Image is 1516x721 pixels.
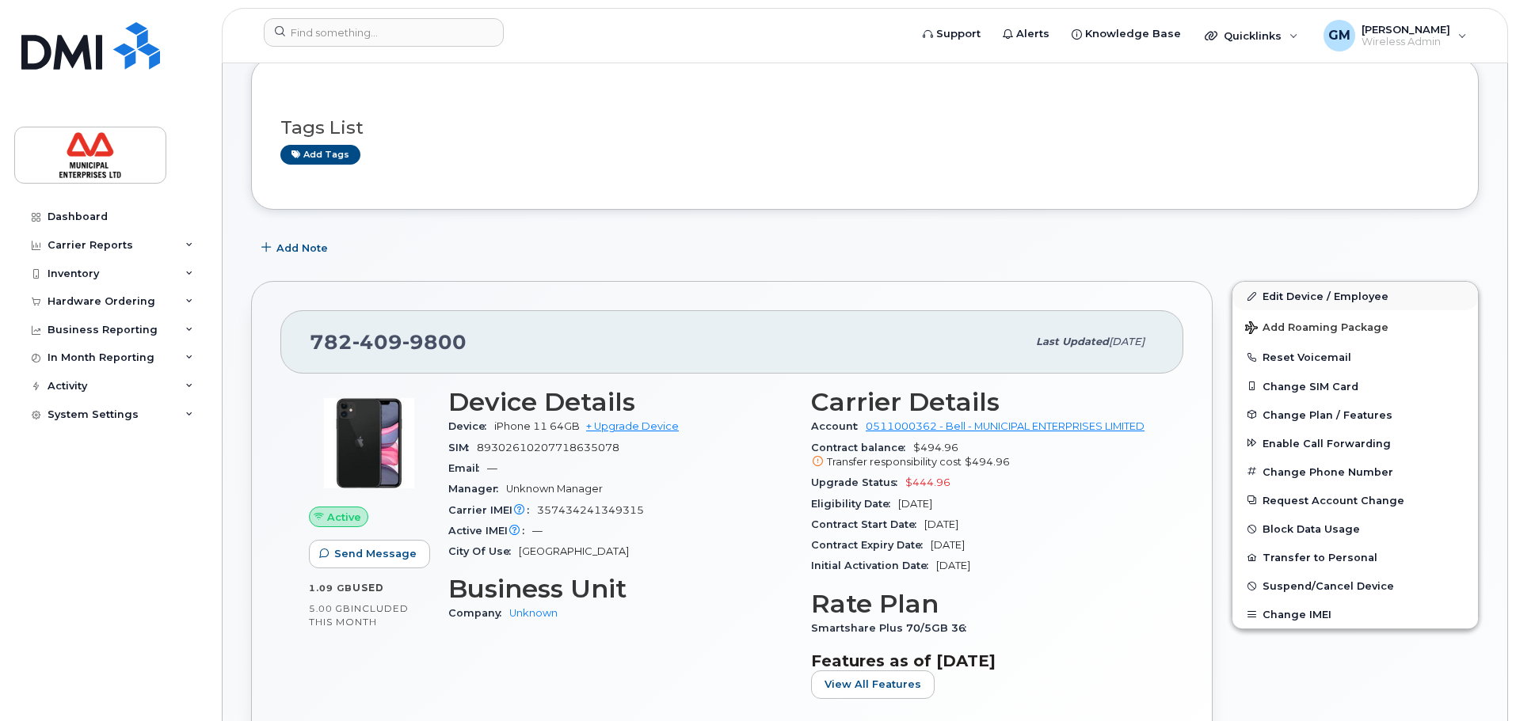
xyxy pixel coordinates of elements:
span: Unknown Manager [506,483,603,495]
span: Alerts [1016,26,1049,42]
span: $444.96 [905,476,950,488]
span: Send Message [334,546,417,561]
span: Device [448,420,494,432]
span: Carrier IMEI [448,504,537,516]
a: Add tags [280,145,360,165]
a: 0511000362 - Bell - MUNICIPAL ENTERPRISES LIMITED [866,420,1145,432]
span: Manager [448,483,506,495]
button: View All Features [811,670,935,699]
a: Knowledge Base [1061,18,1192,50]
span: Quicklinks [1224,29,1282,42]
span: $494.96 [965,456,1010,468]
span: Upgrade Status [811,476,905,488]
input: Find something... [264,18,504,47]
div: Quicklinks [1194,20,1309,51]
span: Change Plan / Features [1263,408,1392,420]
button: Request Account Change [1232,486,1478,514]
span: [DATE] [936,560,970,571]
button: Change Plan / Features [1232,400,1478,429]
h3: Features as of [DATE] [811,651,1155,670]
a: Unknown [509,607,558,619]
span: 357434241349315 [537,504,644,516]
span: City Of Use [448,545,519,557]
span: Enable Call Forwarding [1263,437,1391,449]
span: [DATE] [924,518,958,530]
span: Contract Start Date [811,518,924,530]
span: Transfer responsibility cost [827,456,962,468]
a: + Upgrade Device [586,420,679,432]
button: Transfer to Personal [1232,543,1478,571]
span: 1.09 GB [309,582,352,594]
span: Initial Activation Date [811,560,936,571]
h3: Rate Plan [811,590,1155,618]
span: SIM [448,442,477,453]
span: Smartshare Plus 70/5GB 36 [811,622,974,634]
span: Company [448,607,509,619]
button: Change IMEI [1232,600,1478,628]
button: Reset Voicemail [1232,343,1478,371]
button: Send Message [309,540,430,568]
span: Knowledge Base [1085,26,1181,42]
span: Suspend/Cancel Device [1263,580,1394,592]
span: Email [448,462,487,474]
span: Active IMEI [448,525,532,537]
h3: Carrier Details [811,388,1155,416]
span: Add Note [276,241,328,256]
span: 782 [310,330,467,354]
span: [DATE] [898,498,932,510]
span: Wireless Admin [1362,36,1450,48]
span: $494.96 [811,442,1155,470]
button: Change Phone Number [1232,457,1478,486]
h3: Device Details [448,388,792,416]
img: iPhone_11.jpg [322,396,417,491]
span: Active [327,510,361,525]
span: used [352,582,384,594]
span: [GEOGRAPHIC_DATA] [519,545,629,557]
div: Gillian MacNeill [1312,20,1478,51]
a: Alerts [992,18,1061,50]
button: Enable Call Forwarding [1232,429,1478,457]
a: Support [912,18,992,50]
span: 9800 [402,330,467,354]
span: Contract Expiry Date [811,539,931,551]
button: Block Data Usage [1232,514,1478,543]
span: — [532,525,543,537]
span: included this month [309,602,409,628]
span: Add Roaming Package [1245,321,1388,336]
span: [DATE] [931,539,965,551]
button: Add Note [251,233,341,262]
button: Add Roaming Package [1232,310,1478,343]
span: — [487,462,497,474]
button: Suspend/Cancel Device [1232,571,1478,600]
span: iPhone 11 64GB [494,420,580,432]
span: 5.00 GB [309,603,351,614]
span: 89302610207718635078 [477,442,619,453]
button: Change SIM Card [1232,372,1478,400]
span: [DATE] [1109,336,1145,347]
h3: Business Unit [448,575,792,603]
span: Eligibility Date [811,498,898,510]
span: Account [811,420,866,432]
span: GM [1328,26,1350,45]
span: Contract balance [811,442,913,453]
span: Last updated [1036,336,1109,347]
h3: Tags List [280,118,1449,138]
span: View All Features [825,677,921,692]
a: Edit Device / Employee [1232,282,1478,310]
span: [PERSON_NAME] [1362,23,1450,36]
span: 409 [352,330,402,354]
span: Support [936,26,981,42]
